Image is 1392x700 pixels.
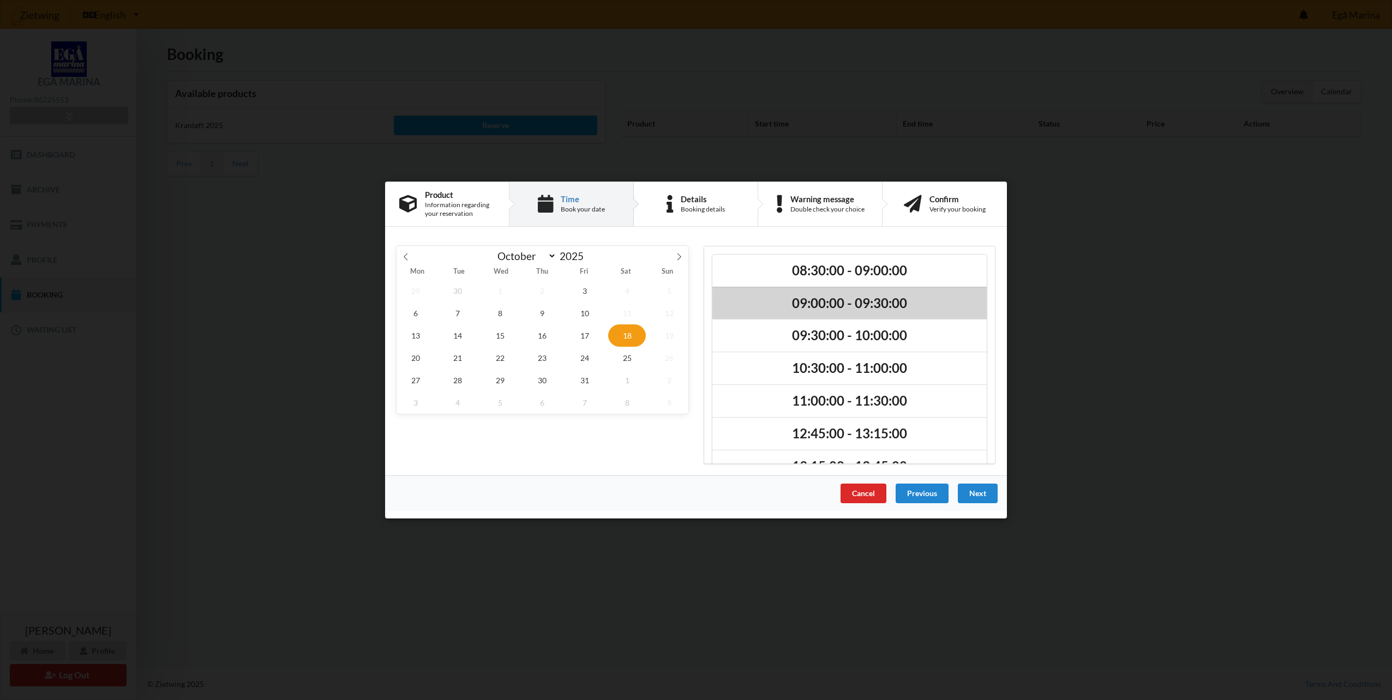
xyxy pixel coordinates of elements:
span: November 9, 2025 [650,391,688,414]
span: October 29, 2025 [481,369,519,391]
h2: 09:30:00 - 10:00:00 [720,328,979,345]
div: Information regarding your reservation [425,201,495,218]
span: Thu [521,269,563,276]
div: Confirm [929,195,986,203]
div: Details [681,195,725,203]
span: October 17, 2025 [566,324,604,347]
span: October 18, 2025 [608,324,646,347]
span: October 8, 2025 [481,302,519,324]
span: October 10, 2025 [566,302,604,324]
span: October 5, 2025 [650,280,688,302]
span: October 6, 2025 [397,302,435,324]
div: Product [425,190,495,199]
span: Sat [605,269,646,276]
span: October 25, 2025 [608,347,646,369]
span: October 4, 2025 [608,280,646,302]
span: October 24, 2025 [566,347,604,369]
div: Verify your booking [929,205,986,214]
span: October 22, 2025 [481,347,519,369]
span: November 7, 2025 [566,391,604,414]
span: October 27, 2025 [397,369,435,391]
span: October 20, 2025 [397,347,435,369]
div: Book your date [561,205,605,214]
span: November 5, 2025 [481,391,519,414]
span: October 2, 2025 [524,280,562,302]
span: October 19, 2025 [650,324,688,347]
span: November 1, 2025 [608,369,646,391]
span: October 11, 2025 [608,302,646,324]
h2: 13:15:00 - 13:45:00 [720,458,979,475]
h2: 12:45:00 - 13:15:00 [720,425,979,442]
span: October 26, 2025 [650,347,688,369]
select: Month [493,249,557,263]
span: October 12, 2025 [650,302,688,324]
span: Mon [397,269,438,276]
div: Time [561,195,605,203]
span: Wed [480,269,521,276]
span: November 8, 2025 [608,391,646,414]
h2: 10:30:00 - 11:00:00 [720,360,979,377]
span: September 29, 2025 [397,280,435,302]
span: Sun [647,269,688,276]
span: October 23, 2025 [524,347,562,369]
span: October 16, 2025 [524,324,562,347]
input: Year [556,250,592,262]
span: October 3, 2025 [566,280,604,302]
span: October 31, 2025 [566,369,604,391]
div: Booking details [681,205,725,214]
div: Warning message [790,195,865,203]
span: Fri [563,269,605,276]
div: Double check your choice [790,205,865,214]
span: November 3, 2025 [397,391,435,414]
span: October 14, 2025 [439,324,477,347]
h2: 09:00:00 - 09:30:00 [720,295,979,312]
span: October 9, 2025 [524,302,562,324]
span: November 2, 2025 [650,369,688,391]
span: October 1, 2025 [481,280,519,302]
span: October 30, 2025 [524,369,562,391]
span: September 30, 2025 [439,280,477,302]
span: October 13, 2025 [397,324,435,347]
span: October 15, 2025 [481,324,519,347]
div: Cancel [841,484,886,503]
span: November 4, 2025 [439,391,477,414]
div: Previous [896,484,949,503]
span: October 7, 2025 [439,302,477,324]
h2: 08:30:00 - 09:00:00 [720,262,979,279]
span: Tue [438,269,479,276]
h2: 11:00:00 - 11:30:00 [720,393,979,409]
span: November 6, 2025 [524,391,562,414]
span: October 21, 2025 [439,347,477,369]
div: Next [958,484,998,503]
span: October 28, 2025 [439,369,477,391]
